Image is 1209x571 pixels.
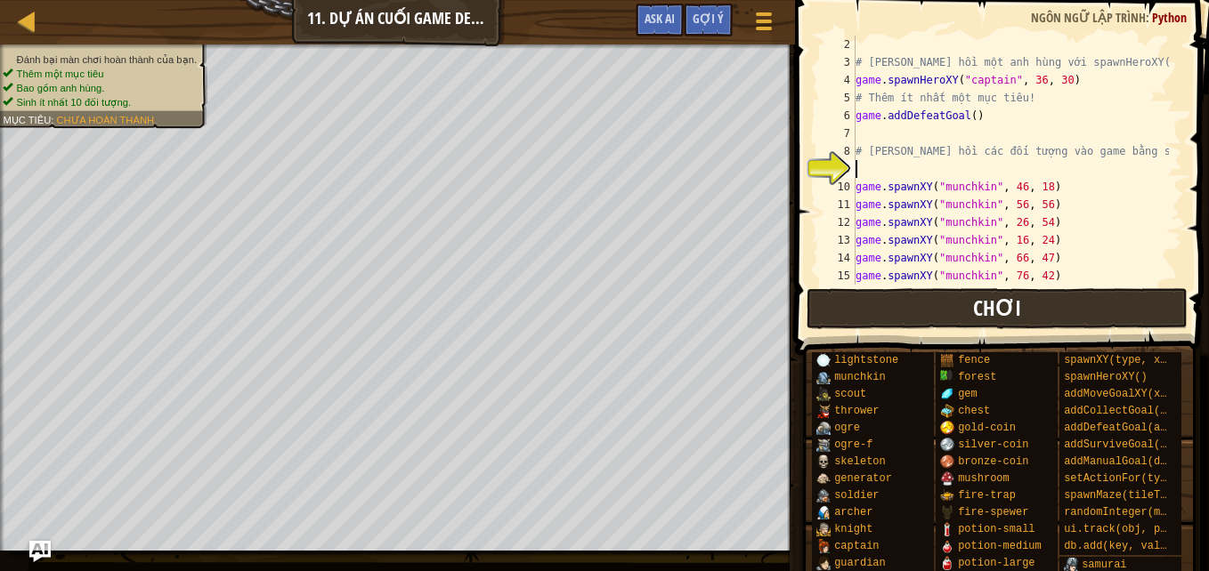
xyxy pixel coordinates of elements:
span: addCollectGoal(amount) [1064,405,1205,417]
span: soldier [834,489,879,502]
img: portrait.png [816,421,831,435]
span: bronze-coin [958,455,1028,468]
div: 10 [820,178,856,196]
img: portrait.png [940,539,954,553]
img: portrait.png [816,387,831,401]
img: portrait.png [816,353,831,367]
div: 4 [820,71,856,89]
img: portrait.png [940,438,954,452]
div: 6 [820,107,856,125]
span: potion-large [958,557,1035,569]
span: potion-small [958,523,1035,535]
img: portrait.png [816,370,831,384]
img: portrait.png [940,387,954,401]
span: Chưa hoàn thành [56,114,154,125]
span: : [1146,9,1152,26]
span: fire-spewer [958,506,1028,519]
span: scout [834,388,866,400]
span: Bao gồm anh hùng. [17,82,105,93]
img: portrait.png [940,404,954,418]
span: spawnHeroXY() [1064,371,1148,383]
span: Ask AI [645,10,675,27]
img: portrait.png [816,404,831,418]
img: portrait.png [940,353,954,367]
span: lightstone [834,354,898,366]
img: portrait.png [816,556,831,570]
button: Chơi [807,288,1188,329]
img: portrait.png [940,421,954,435]
img: portrait.png [816,522,831,536]
div: 11 [820,196,856,213]
span: Gợi ý [693,10,724,27]
span: munchkin [834,371,886,383]
div: 9 [820,160,856,178]
img: portrait.png [940,505,954,519]
span: Python [1152,9,1187,26]
span: mushroom [958,472,1010,485]
span: fire-trap [958,489,1016,502]
img: portrait.png [816,539,831,553]
div: 12 [820,213,856,231]
img: portrait.png [940,471,954,486]
div: 14 [820,249,856,267]
div: 13 [820,231,856,249]
li: Bao gồm anh hùng. [3,81,197,95]
img: portrait.png [816,438,831,452]
li: Đánh bại màn chơi hoàn thành của bạn. [3,52,197,67]
button: Hiện game menu [742,4,786,45]
span: samurai [1082,559,1126,571]
img: portrait.png [940,454,954,469]
img: portrait.png [940,370,954,384]
span: addDefeatGoal(amount) [1064,422,1198,434]
div: 3 [820,53,856,71]
span: archer [834,506,872,519]
div: 16 [820,285,856,302]
span: captain [834,540,879,552]
span: Sinh ít nhất 10 đối tượng. [17,96,131,108]
img: portrait.png [940,488,954,503]
span: Ngôn ngữ lập trình [1031,9,1146,26]
span: Mục tiêu [3,114,51,125]
span: potion-medium [958,540,1042,552]
span: ogre-f [834,438,872,451]
span: db.add(key, value) [1064,540,1180,552]
span: Đánh bại màn chơi hoàn thành của bạn. [17,53,198,65]
span: thrower [834,405,879,417]
span: : [51,114,56,125]
span: Thêm một mục tiêu [17,68,104,79]
span: fence [958,354,990,366]
span: spawnXY(type, x, y) [1064,354,1186,366]
span: silver-coin [958,438,1028,451]
span: addMoveGoalXY(x, y) [1064,388,1186,400]
div: 15 [820,267,856,285]
div: 8 [820,142,856,160]
img: portrait.png [940,556,954,570]
li: Thêm một mục tiêu [3,67,197,81]
span: knight [834,523,872,535]
span: Chơi [973,294,1021,322]
span: chest [958,405,990,417]
button: Ask AI [636,4,684,36]
span: ui.track(obj, prop) [1064,523,1186,535]
img: portrait.png [816,505,831,519]
span: forest [958,371,996,383]
span: gem [958,388,978,400]
img: portrait.png [940,522,954,536]
span: guardian [834,557,886,569]
div: 2 [820,36,856,53]
img: portrait.png [816,454,831,469]
span: skeleton [834,455,886,468]
img: portrait.png [816,488,831,503]
button: Ask AI [29,541,51,562]
span: generator [834,472,892,485]
span: ogre [834,422,860,434]
li: Sinh ít nhất 10 đối tượng. [3,95,197,109]
div: 5 [820,89,856,107]
span: gold-coin [958,422,1016,434]
div: 7 [820,125,856,142]
img: portrait.png [816,471,831,486]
